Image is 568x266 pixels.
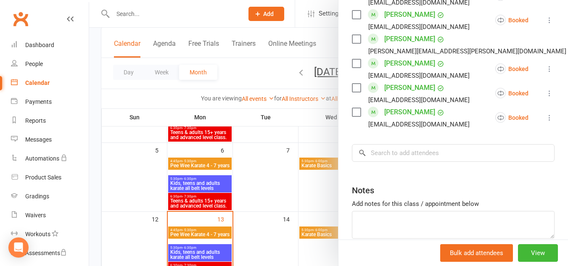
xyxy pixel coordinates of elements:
div: Add notes for this class / appointment below [352,199,555,209]
div: Assessments [25,250,67,256]
div: Workouts [25,231,50,237]
div: [EMAIL_ADDRESS][DOMAIN_NAME] [368,70,470,81]
a: Messages [11,130,89,149]
div: Calendar [25,79,50,86]
div: People [25,61,43,67]
a: Dashboard [11,36,89,55]
div: [EMAIL_ADDRESS][DOMAIN_NAME] [368,95,470,105]
div: Reports [25,117,46,124]
div: Waivers [25,212,46,219]
div: Gradings [25,193,49,200]
div: Notes [352,184,374,196]
a: Assessments [11,244,89,263]
div: Booked [495,63,528,74]
a: [PERSON_NAME] [384,32,435,46]
a: [PERSON_NAME] [384,81,435,95]
div: Booked [495,88,528,98]
div: Automations [25,155,59,162]
div: Messages [25,136,52,143]
div: [EMAIL_ADDRESS][DOMAIN_NAME] [368,119,470,130]
a: [PERSON_NAME] [384,105,435,119]
a: Product Sales [11,168,89,187]
div: Open Intercom Messenger [8,237,29,258]
a: [PERSON_NAME] [384,8,435,21]
input: Search to add attendees [352,144,555,162]
a: Payments [11,92,89,111]
a: [PERSON_NAME] [384,57,435,70]
button: View [518,244,558,262]
div: Booked [495,112,528,123]
a: People [11,55,89,74]
a: Workouts [11,225,89,244]
a: Automations [11,149,89,168]
a: Calendar [11,74,89,92]
div: Payments [25,98,52,105]
a: Clubworx [10,8,31,29]
div: [PERSON_NAME][EMAIL_ADDRESS][PERSON_NAME][DOMAIN_NAME] [368,46,566,57]
a: Gradings [11,187,89,206]
div: Product Sales [25,174,61,181]
a: Reports [11,111,89,130]
div: Booked [495,15,528,25]
div: [EMAIL_ADDRESS][DOMAIN_NAME] [368,21,470,32]
div: Dashboard [25,42,54,48]
a: Waivers [11,206,89,225]
button: Bulk add attendees [440,244,513,262]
